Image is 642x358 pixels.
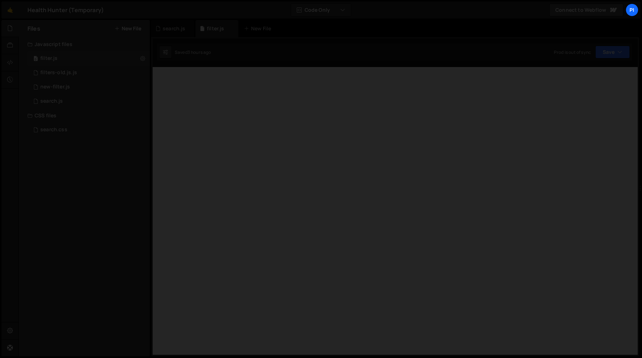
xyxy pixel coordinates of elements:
div: filter.js [207,25,224,32]
div: 16494/45041.js [27,94,150,108]
div: 16494/45764.js [27,66,150,80]
div: 16494/45743.css [27,123,150,137]
span: 0 [34,56,38,62]
div: 3 hours ago [188,49,211,55]
div: search.js [163,25,185,32]
div: search.css [40,127,67,133]
div: Health Hunter (Temporary) [27,6,104,14]
div: filter.js [40,55,57,62]
div: CSS files [19,108,150,123]
div: filters-old.js.js [40,70,77,76]
div: search.js [40,98,63,104]
a: 🤙 [1,1,19,19]
div: Javascript files [19,37,150,51]
button: Code Only [291,4,351,16]
button: Save [595,46,630,58]
div: 16494/44708.js [27,51,150,66]
a: Connect to Webflow [549,4,623,16]
h2: Files [27,25,40,32]
div: Prod is out of sync [554,49,591,55]
div: New File [244,25,274,32]
div: Saved [175,49,211,55]
div: 16494/46184.js [27,80,150,94]
div: new-filter.js [40,84,70,90]
button: New File [114,26,141,31]
a: Pi [626,4,638,16]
